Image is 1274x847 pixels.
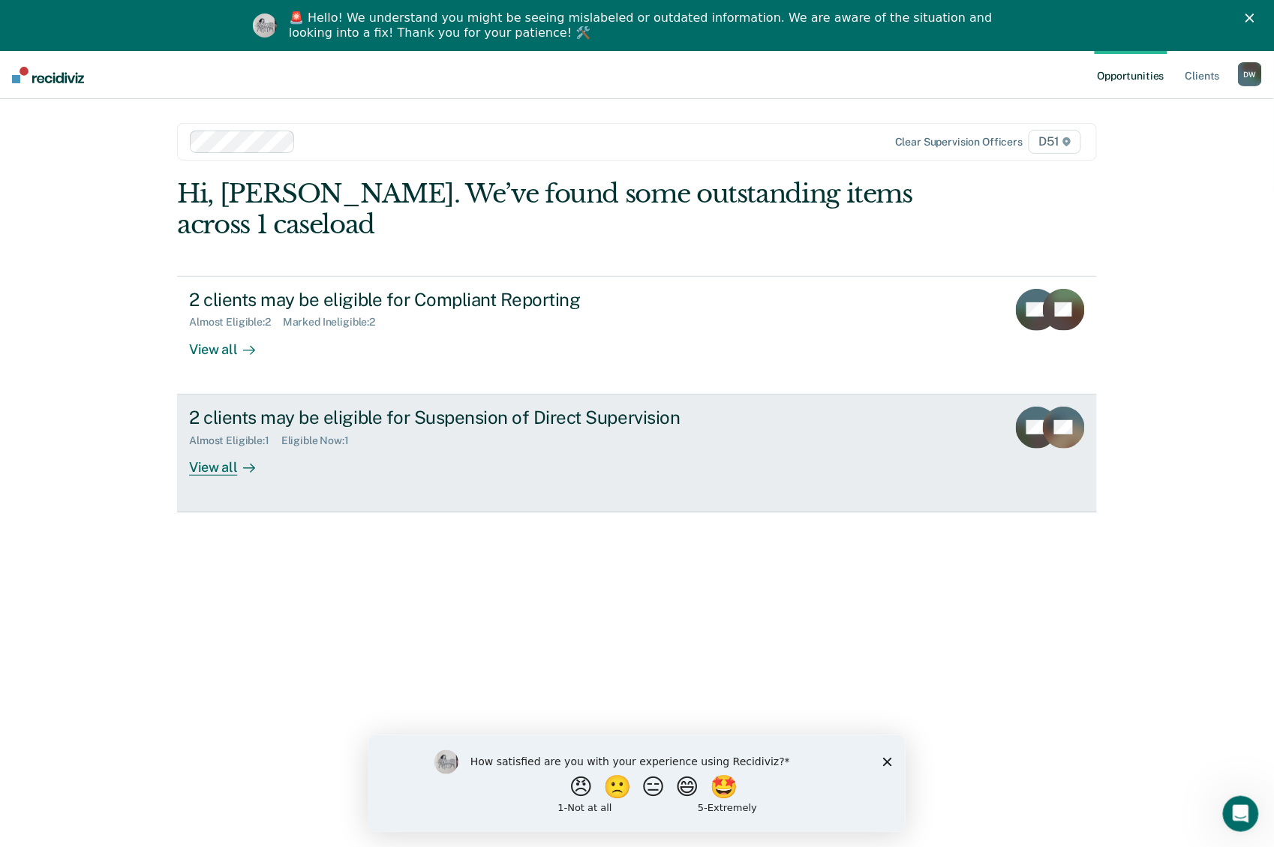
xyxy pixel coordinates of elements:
[177,276,1097,395] a: 2 clients may be eligible for Compliant ReportingAlmost Eligible:2Marked Ineligible:2View all
[189,434,281,447] div: Almost Eligible : 1
[1095,51,1167,99] a: Opportunities
[283,316,387,329] div: Marked Ineligible : 2
[281,434,361,447] div: Eligible Now : 1
[1182,51,1223,99] a: Clients
[289,11,997,41] div: 🚨 Hello! We understand you might be seeing mislabeled or outdated information. We are aware of th...
[189,316,283,329] div: Almost Eligible : 2
[177,395,1097,512] a: 2 clients may be eligible for Suspension of Direct SupervisionAlmost Eligible:1Eligible Now:1View...
[189,446,273,476] div: View all
[1223,796,1259,832] iframe: Intercom live chat
[177,179,912,240] div: Hi, [PERSON_NAME]. We’ve found some outstanding items across 1 caseload
[1238,62,1262,86] div: D W
[895,136,1023,149] div: Clear supervision officers
[368,735,906,832] iframe: Survey by Kim from Recidiviz
[253,14,277,38] img: Profile image for Kim
[1238,62,1262,86] button: DW
[1245,14,1260,23] div: Close
[189,289,716,311] div: 2 clients may be eligible for Compliant Reporting
[1029,130,1080,154] span: D51
[189,407,716,428] div: 2 clients may be eligible for Suspension of Direct Supervision
[12,67,84,83] img: Recidiviz
[189,329,273,358] div: View all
